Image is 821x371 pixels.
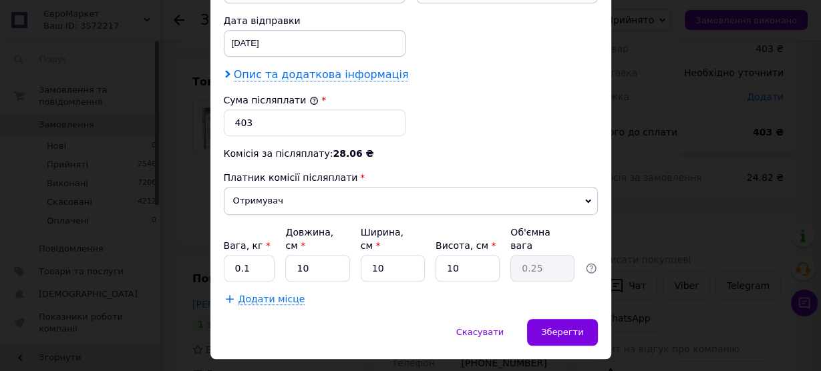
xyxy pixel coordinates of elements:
label: Довжина, см [285,227,333,251]
span: Зберегти [541,327,583,337]
span: Скасувати [456,327,504,337]
div: Об'ємна вага [510,226,574,252]
label: Висота, см [436,240,496,251]
span: Отримувач [224,187,598,215]
label: Ширина, см [361,227,403,251]
div: Комісія за післяплату: [224,147,598,160]
span: Опис та додаткова інформація [234,68,409,81]
span: 28.06 ₴ [333,148,373,159]
label: Вага, кг [224,240,271,251]
label: Сума післяплати [224,95,319,105]
div: Дата відправки [224,14,405,27]
span: Платник комісії післяплати [224,172,358,183]
span: Додати місце [238,294,305,305]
